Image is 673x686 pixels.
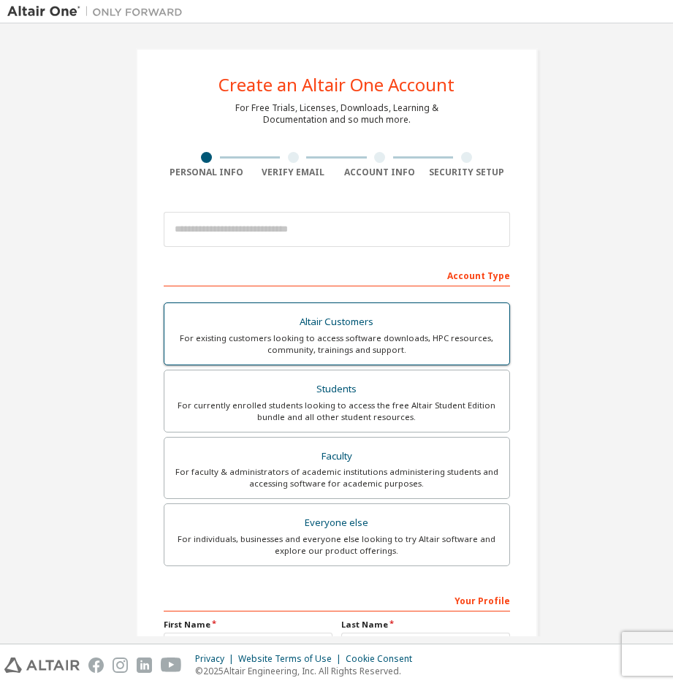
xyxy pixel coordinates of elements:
div: Faculty [173,446,501,467]
label: Last Name [341,619,510,630]
div: Create an Altair One Account [218,76,455,94]
p: © 2025 Altair Engineering, Inc. All Rights Reserved. [195,665,421,677]
div: Website Terms of Use [238,653,346,665]
div: Security Setup [423,167,510,178]
div: For existing customers looking to access software downloads, HPC resources, community, trainings ... [173,332,501,356]
div: Your Profile [164,588,510,611]
div: Privacy [195,653,238,665]
div: Verify Email [250,167,337,178]
div: For Free Trials, Licenses, Downloads, Learning & Documentation and so much more. [235,102,438,126]
div: For individuals, businesses and everyone else looking to try Altair software and explore our prod... [173,533,501,557]
img: facebook.svg [88,658,104,673]
div: Account Type [164,263,510,286]
img: altair_logo.svg [4,658,80,673]
img: instagram.svg [113,658,128,673]
img: linkedin.svg [137,658,152,673]
div: Account Info [337,167,424,178]
div: Students [173,379,501,400]
img: youtube.svg [161,658,182,673]
div: For faculty & administrators of academic institutions administering students and accessing softwa... [173,466,501,489]
div: Cookie Consent [346,653,421,665]
div: For currently enrolled students looking to access the free Altair Student Edition bundle and all ... [173,400,501,423]
label: First Name [164,619,332,630]
div: Personal Info [164,167,251,178]
div: Everyone else [173,513,501,533]
div: Altair Customers [173,312,501,332]
img: Altair One [7,4,190,19]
